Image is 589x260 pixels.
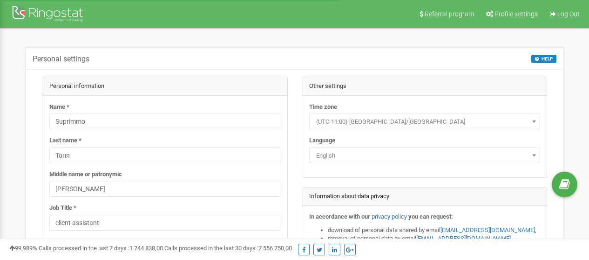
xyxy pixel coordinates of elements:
label: Job Title * [49,204,76,213]
label: Salutation [49,238,76,247]
h5: Personal settings [33,55,89,63]
li: download of personal data shared by email , [328,226,540,235]
span: Calls processed in the last 30 days : [164,245,292,252]
label: Language [309,136,335,145]
strong: you can request: [408,213,453,220]
button: HELP [531,55,556,63]
a: [EMAIL_ADDRESS][DOMAIN_NAME] [416,235,511,242]
span: Profile settings [494,10,538,18]
span: Calls processed in the last 7 days : [39,245,163,252]
strong: In accordance with our [309,213,370,220]
span: (UTC-11:00) Pacific/Midway [312,115,537,128]
span: English [309,147,540,163]
label: Last name * [49,136,81,145]
u: 1 744 838,00 [129,245,163,252]
span: Referral program [425,10,474,18]
span: Log Out [557,10,580,18]
u: 7 556 750,00 [258,245,292,252]
input: Last name [49,147,280,163]
label: Time zone [309,103,337,112]
li: removal of personal data by email , [328,234,540,243]
input: Middle name or patronymic [49,181,280,197]
div: Personal information [42,77,287,96]
label: Name * [49,103,69,112]
span: 99,989% [9,245,37,252]
a: privacy policy [372,213,407,220]
input: Name [49,113,280,129]
div: Other settings [302,77,547,96]
a: [EMAIL_ADDRESS][DOMAIN_NAME] [440,227,535,233]
span: (UTC-11:00) Pacific/Midway [309,113,540,129]
input: Job Title [49,215,280,231]
label: Middle name or patronymic [49,170,122,179]
span: English [312,149,537,162]
div: Information about data privacy [302,187,547,206]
